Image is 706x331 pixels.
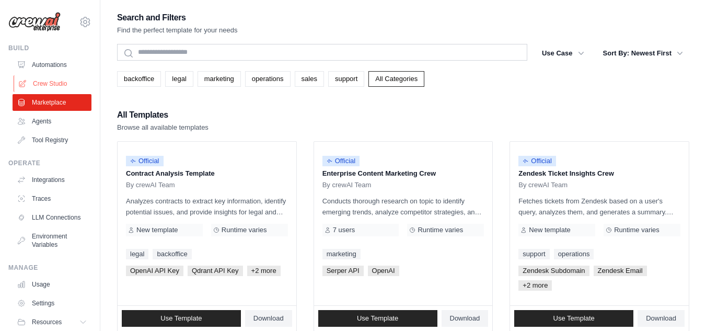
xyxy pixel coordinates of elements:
[638,310,685,327] a: Download
[333,226,355,234] span: 7 users
[245,310,292,327] a: Download
[295,71,324,87] a: sales
[322,266,364,276] span: Serper API
[117,10,238,25] h2: Search and Filters
[597,44,689,63] button: Sort By: Newest First
[117,108,209,122] h2: All Templates
[8,159,91,167] div: Operate
[318,310,437,327] a: Use Template
[117,71,161,87] a: backoffice
[8,12,61,32] img: Logo
[247,266,281,276] span: +2 more
[442,310,489,327] a: Download
[518,156,556,166] span: Official
[646,314,676,323] span: Download
[13,56,91,73] a: Automations
[518,196,680,218] p: Fetches tickets from Zendesk based on a user's query, analyzes them, and generates a summary. Out...
[536,44,591,63] button: Use Case
[13,94,91,111] a: Marketplace
[322,249,361,259] a: marketing
[126,168,288,179] p: Contract Analysis Template
[529,226,570,234] span: New template
[357,314,398,323] span: Use Template
[117,122,209,133] p: Browse all available templates
[122,310,241,327] a: Use Template
[322,156,360,166] span: Official
[518,181,568,189] span: By crewAI Team
[518,266,589,276] span: Zendesk Subdomain
[13,132,91,149] a: Tool Registry
[418,226,463,234] span: Runtime varies
[14,75,92,92] a: Crew Studio
[594,266,647,276] span: Zendesk Email
[198,71,241,87] a: marketing
[188,266,243,276] span: Qdrant API Key
[614,226,659,234] span: Runtime varies
[126,156,164,166] span: Official
[553,314,595,323] span: Use Template
[153,249,191,259] a: backoffice
[13,209,91,226] a: LLM Connections
[126,249,148,259] a: legal
[126,181,175,189] span: By crewAI Team
[160,314,202,323] span: Use Template
[126,266,183,276] span: OpenAI API Key
[13,172,91,188] a: Integrations
[450,314,480,323] span: Download
[554,249,594,259] a: operations
[8,264,91,272] div: Manage
[13,190,91,207] a: Traces
[245,71,291,87] a: operations
[13,228,91,253] a: Environment Variables
[514,310,633,327] a: Use Template
[165,71,193,87] a: legal
[13,113,91,130] a: Agents
[8,44,91,52] div: Build
[368,266,399,276] span: OpenAI
[13,314,91,330] button: Resources
[322,181,372,189] span: By crewAI Team
[13,295,91,312] a: Settings
[322,196,484,218] p: Conducts thorough research on topic to identify emerging trends, analyze competitor strategies, a...
[518,168,680,179] p: Zendesk Ticket Insights Crew
[13,276,91,293] a: Usage
[32,318,62,326] span: Resources
[222,226,267,234] span: Runtime varies
[253,314,284,323] span: Download
[518,249,549,259] a: support
[117,25,238,36] p: Find the perfect template for your needs
[322,168,484,179] p: Enterprise Content Marketing Crew
[136,226,178,234] span: New template
[518,280,552,291] span: +2 more
[328,71,364,87] a: support
[368,71,424,87] a: All Categories
[126,196,288,218] p: Analyzes contracts to extract key information, identify potential issues, and provide insights fo...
